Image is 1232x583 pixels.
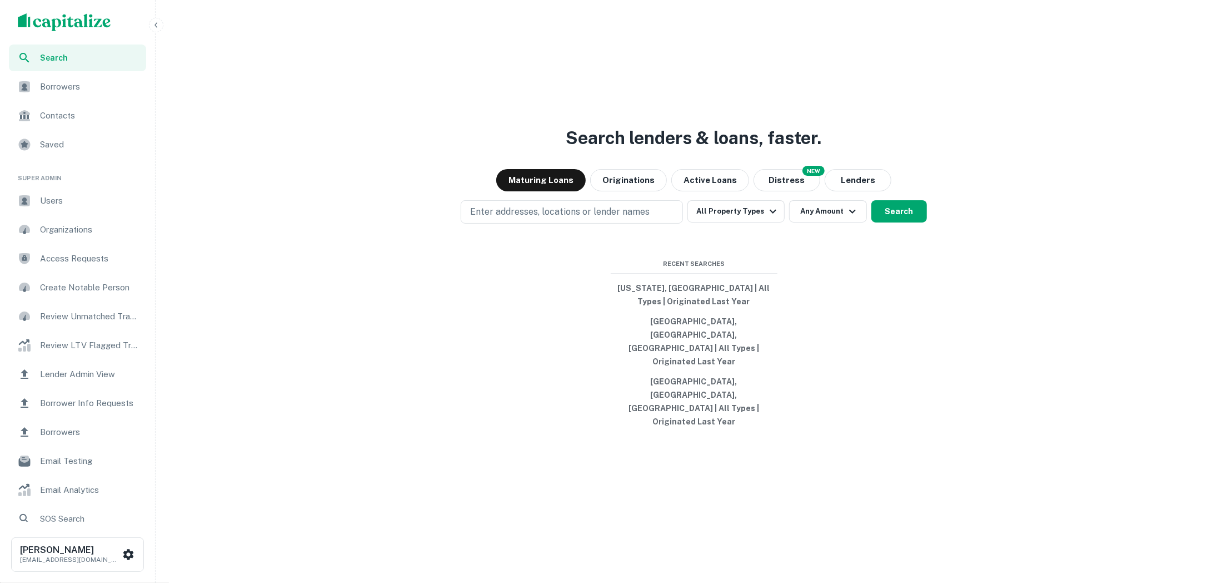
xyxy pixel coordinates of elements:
[9,506,146,532] a: SOS Search
[461,200,683,224] button: Enter addresses, locations or lender names
[9,45,146,71] a: Search
[40,194,139,207] span: Users
[40,223,139,236] span: Organizations
[9,448,146,475] a: Email Testing
[611,278,777,312] button: [US_STATE], [GEOGRAPHIC_DATA] | All Types | Originated Last Year
[40,281,139,294] span: Create Notable Person
[590,169,667,191] button: Originations
[9,274,146,301] a: Create Notable Person
[40,339,139,352] span: Review LTV Flagged Transactions
[9,390,146,417] a: Borrower Info Requests
[802,166,825,176] div: NEW
[40,138,139,151] span: Saved
[9,303,146,330] a: Review Unmatched Transactions
[566,125,822,151] h3: Search lenders & loans, faster.
[9,419,146,446] a: Borrowers
[9,216,146,243] a: Organizations
[871,200,927,223] button: Search
[754,169,820,191] button: Search distressed loans with lien and other non-mortgage details.
[40,109,139,122] span: Contacts
[20,546,120,555] h6: [PERSON_NAME]
[9,73,146,100] a: Borrowers
[825,169,891,191] button: Lenders
[496,169,586,191] button: Maturing Loans
[611,372,777,432] button: [GEOGRAPHIC_DATA], [GEOGRAPHIC_DATA], [GEOGRAPHIC_DATA] | All Types | Originated Last Year
[40,80,139,93] span: Borrowers
[671,169,749,191] button: Active Loans
[9,245,146,272] a: Access Requests
[470,205,650,219] p: Enter addresses, locations or lender names
[789,200,867,223] button: Any Amount
[40,512,139,526] span: SOS Search
[40,483,139,497] span: Email Analytics
[9,332,146,359] a: Review LTV Flagged Transactions
[9,102,146,129] a: Contacts
[9,187,146,214] a: Users
[687,200,784,223] button: All Property Types
[40,310,139,323] span: Review Unmatched Transactions
[11,537,144,572] button: [PERSON_NAME][EMAIL_ADDRESS][DOMAIN_NAME]
[40,52,139,64] span: Search
[611,259,777,269] span: Recent Searches
[40,426,139,439] span: Borrowers
[9,160,146,187] li: Super Admin
[40,454,139,468] span: Email Testing
[1176,494,1232,547] iframe: Chat Widget
[20,555,120,565] p: [EMAIL_ADDRESS][DOMAIN_NAME]
[40,252,139,265] span: Access Requests
[611,312,777,372] button: [GEOGRAPHIC_DATA], [GEOGRAPHIC_DATA], [GEOGRAPHIC_DATA] | All Types | Originated Last Year
[9,477,146,503] a: Email Analytics
[9,361,146,388] a: Lender Admin View
[18,13,111,31] img: capitalize-logo.png
[40,397,139,410] span: Borrower Info Requests
[40,368,139,381] span: Lender Admin View
[9,131,146,158] a: Saved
